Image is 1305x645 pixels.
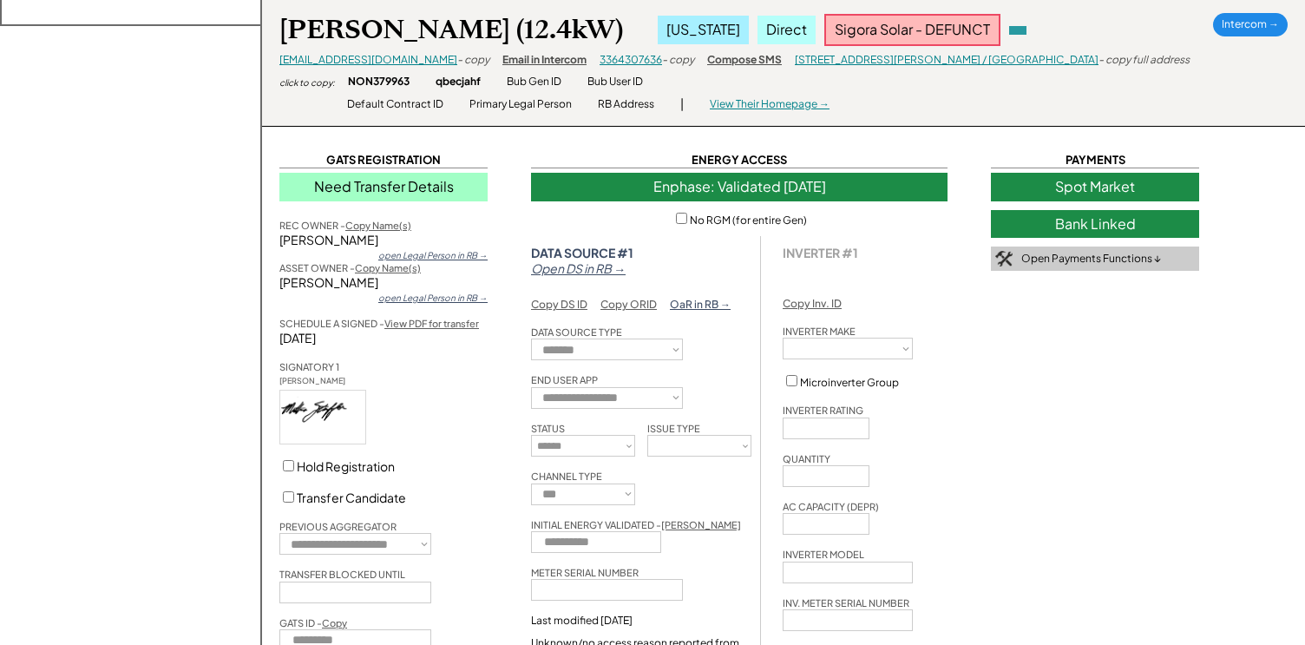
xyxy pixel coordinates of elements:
a: [STREET_ADDRESS][PERSON_NAME] / [GEOGRAPHIC_DATA] [795,53,1098,66]
div: Spot Market [991,173,1199,201]
div: PREVIOUS AGGREGATOR [279,520,397,533]
div: Sigora Solar - DEFUNCT [824,14,1000,45]
div: END USER APP [531,373,598,386]
div: OaR in RB → [670,298,731,313]
u: Copy [322,617,347,629]
div: NON379963 [348,75,410,89]
a: View PDF for transfer [384,318,479,329]
div: - copy [457,53,489,68]
em: Open DS in RB → [531,260,626,276]
div: RB Address [598,97,654,112]
div: Default Contract ID [347,97,443,112]
div: [DATE] [279,330,488,347]
div: Compose SMS [707,53,782,68]
div: Need Transfer Details [279,173,488,201]
div: Last modified [DATE] [531,614,633,628]
div: open Legal Person in RB → [378,292,488,304]
label: No RGM (for entire Gen) [690,214,807,227]
div: CHANNEL TYPE [531,470,602,483]
div: GATS REGISTRATION [279,152,488,168]
div: AC CAPACITY (DEPR) [783,500,879,513]
div: SIGNATORY 1 [279,360,339,373]
div: ASSET OWNER - [279,261,421,274]
img: wV4as9V8tk38wAAAABJRU5ErkJggg== [280,391,365,444]
div: [US_STATE] [658,16,749,43]
div: Direct [757,16,816,43]
div: METER SERIAL NUMBER [531,566,639,579]
div: Enphase: Validated [DATE] [531,173,948,201]
div: Intercom → [1213,13,1288,36]
div: [PERSON_NAME] [279,376,366,387]
img: tool-icon.png [995,251,1013,267]
div: qbecjahf [436,75,481,89]
div: INITIAL ENERGY VALIDATED - [531,518,741,531]
label: Transfer Candidate [297,490,406,505]
div: INVERTER MODEL [783,548,864,561]
div: [PERSON_NAME] [279,232,488,249]
u: Copy Name(s) [345,220,411,231]
div: INVERTER #1 [783,245,858,260]
div: PAYMENTS [991,152,1199,168]
div: INVERTER MAKE [783,325,856,338]
div: Email in Intercom [502,53,587,68]
div: DATA SOURCE TYPE [531,326,622,339]
div: INVERTER RATING [783,404,863,417]
div: - copy full address [1098,53,1190,68]
div: GATS ID - [279,616,347,629]
div: QUANTITY [783,452,830,465]
div: | [680,95,684,113]
label: Microinverter Group [800,376,899,389]
div: [PERSON_NAME] [279,274,488,292]
div: Bub User ID [587,75,643,89]
div: INV. METER SERIAL NUMBER [783,596,909,609]
u: Copy Name(s) [355,262,421,273]
div: [PERSON_NAME] (12.4kW) [279,13,623,47]
div: - copy [662,53,694,68]
div: Primary Legal Person [469,97,572,112]
div: REC OWNER - [279,219,411,232]
div: Bank Linked [991,210,1199,238]
div: Copy Inv. ID [783,297,842,312]
strong: DATA SOURCE #1 [531,245,633,260]
div: Open Payments Functions ↓ [1021,252,1161,267]
div: STATUS [531,422,565,435]
div: Copy DS ID [531,298,587,313]
label: Hold Registration [297,458,395,474]
a: 3364307636 [600,53,662,66]
div: ISSUE TYPE [647,422,700,435]
div: open Legal Person in RB → [378,249,488,261]
div: TRANSFER BLOCKED UNTIL [279,568,405,581]
a: [EMAIL_ADDRESS][DOMAIN_NAME] [279,53,457,66]
div: click to copy: [279,76,335,89]
div: SCHEDULE A SIGNED - [279,317,479,330]
div: View Their Homepage → [710,97,830,112]
div: Bub Gen ID [507,75,561,89]
div: Copy ORID [600,298,657,313]
div: ENERGY ACCESS [531,152,948,168]
u: [PERSON_NAME] [661,519,741,530]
